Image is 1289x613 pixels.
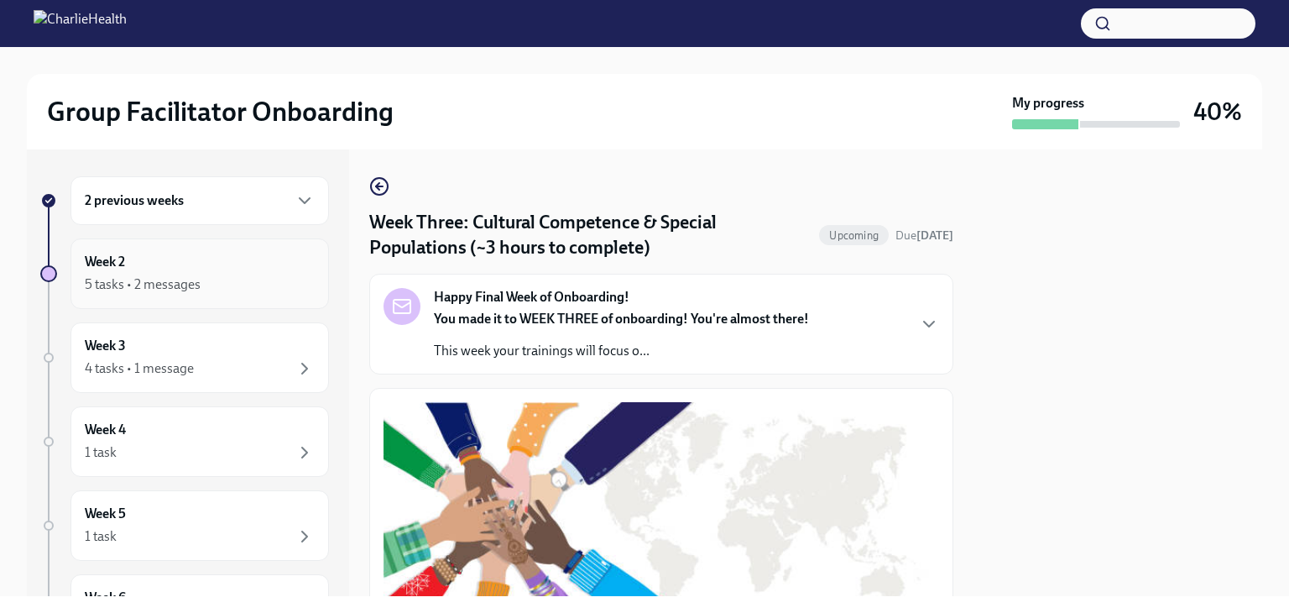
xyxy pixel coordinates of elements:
[1012,94,1084,113] strong: My progress
[40,322,329,393] a: Week 34 tasks • 1 message
[434,288,629,306] strong: Happy Final Week of Onboarding!
[1193,97,1242,127] h3: 40%
[85,275,201,294] div: 5 tasks • 2 messages
[369,210,812,260] h4: Week Three: Cultural Competence & Special Populations (~3 hours to complete)
[434,311,809,327] strong: You made it to WEEK THREE of onboarding! You're almost there!
[40,238,329,309] a: Week 25 tasks • 2 messages
[47,95,394,128] h2: Group Facilitator Onboarding
[85,421,126,439] h6: Week 4
[85,589,126,607] h6: Week 6
[434,342,809,360] p: This week your trainings will focus o...
[85,359,194,378] div: 4 tasks • 1 message
[895,228,953,243] span: Due
[895,228,953,244] span: October 20th, 2025 10:00
[70,176,329,225] div: 2 previous weeks
[34,10,127,37] img: CharlieHealth
[85,443,117,462] div: 1 task
[819,229,889,242] span: Upcoming
[85,253,125,271] h6: Week 2
[85,337,126,355] h6: Week 3
[85,191,184,210] h6: 2 previous weeks
[916,228,953,243] strong: [DATE]
[40,490,329,561] a: Week 51 task
[85,505,126,523] h6: Week 5
[40,406,329,477] a: Week 41 task
[85,527,117,546] div: 1 task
